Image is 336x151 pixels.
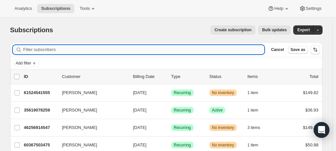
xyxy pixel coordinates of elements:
[174,108,191,113] span: Recurring
[293,25,314,35] button: Export
[305,108,319,113] span: $36.93
[291,47,305,52] span: Save as
[76,4,100,13] button: Tools
[212,108,223,113] span: Active
[24,73,57,80] p: ID
[62,124,97,131] span: [PERSON_NAME]
[212,142,234,148] span: No inventory
[306,6,322,11] span: Settings
[58,122,124,133] button: [PERSON_NAME]
[62,142,97,148] span: [PERSON_NAME]
[209,73,242,80] p: Status
[268,46,286,54] button: Cancel
[37,4,74,13] button: Subscriptions
[174,142,191,148] span: Recurring
[62,107,97,113] span: [PERSON_NAME]
[24,124,57,131] p: 46256914547
[262,27,287,33] span: Bulk updates
[23,45,265,54] input: Filter subscribers
[58,140,124,150] button: [PERSON_NAME]
[248,88,266,97] button: 1 item
[248,90,258,95] span: 1 item
[214,27,252,33] span: Create subscription
[248,140,266,150] button: 1 item
[62,89,97,96] span: [PERSON_NAME]
[80,6,90,11] span: Tools
[24,88,319,97] div: 61524541555[PERSON_NAME][DATE]SuccessRecurringWarningNo inventory1 item$149.82
[24,73,319,80] div: IDCustomerBilling DateTypeStatusItemsTotal
[174,125,191,130] span: Recurring
[13,59,39,67] button: Add filter
[212,125,234,130] span: No inventory
[295,4,325,13] button: Settings
[24,106,319,115] div: 35619078259[PERSON_NAME][DATE]SuccessRecurringSuccessActive1 item$36.93
[14,6,32,11] span: Analytics
[248,142,258,148] span: 1 item
[24,107,57,113] p: 35619078259
[24,142,57,148] p: 60367503475
[171,73,204,80] div: Type
[133,90,147,95] span: [DATE]
[309,73,318,80] p: Total
[24,89,57,96] p: 61524541555
[303,125,319,130] span: $149.28
[248,106,266,115] button: 1 item
[210,25,255,35] button: Create subscription
[314,122,329,138] div: Open Intercom Messenger
[58,105,124,115] button: [PERSON_NAME]
[58,88,124,98] button: [PERSON_NAME]
[24,123,319,132] div: 46256914547[PERSON_NAME][DATE]SuccessRecurringWarningNo inventory3 items$149.28
[248,73,280,80] div: Items
[24,140,319,150] div: 60367503475[PERSON_NAME][DATE]SuccessRecurringWarningNo inventory1 item$50.88
[212,90,234,95] span: No inventory
[133,125,147,130] span: [DATE]
[297,27,310,33] span: Export
[288,46,308,54] button: Save as
[62,73,128,80] p: Customer
[10,26,53,34] span: Subscriptions
[11,4,36,13] button: Analytics
[303,90,319,95] span: $149.82
[248,108,258,113] span: 1 item
[16,61,31,66] span: Add filter
[174,90,191,95] span: Recurring
[271,47,284,52] span: Cancel
[41,6,70,11] span: Subscriptions
[305,142,319,147] span: $50.88
[274,6,283,11] span: Help
[133,108,147,113] span: [DATE]
[248,125,260,130] span: 3 items
[133,142,147,147] span: [DATE]
[133,73,166,80] p: Billing Date
[311,45,320,54] button: Sort the results
[264,4,294,13] button: Help
[248,123,268,132] button: 3 items
[258,25,291,35] button: Bulk updates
